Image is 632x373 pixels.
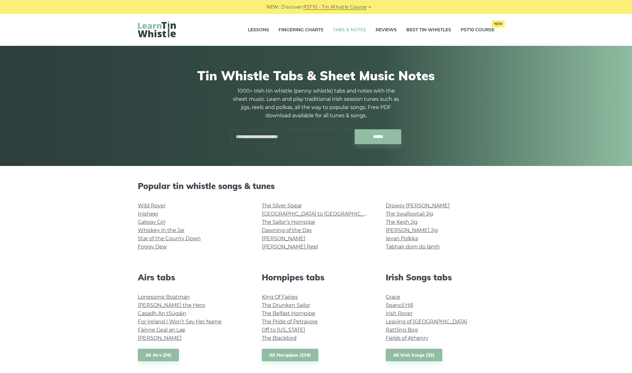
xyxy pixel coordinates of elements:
a: [PERSON_NAME] Reel [262,244,318,250]
a: All Irish Songs (32) [386,349,442,362]
a: Lonesome Boatman [138,294,190,300]
a: [PERSON_NAME] [138,335,181,341]
a: Fáinne Geal an Lae [138,327,185,333]
h2: Irish Songs tabs [386,272,494,282]
a: Off to [US_STATE] [262,327,305,333]
a: The Drunken Sailor [262,302,310,308]
a: For Ireland I Won’t Say Her Name [138,319,222,325]
p: 1000+ Irish tin whistle (penny whistle) tabs and notes with the sheet music. Learn and play tradi... [231,87,402,120]
a: All Hornpipes (139) [262,349,319,362]
a: Wild Rover [138,203,166,209]
a: King Of Fairies [262,294,298,300]
a: [GEOGRAPHIC_DATA] to [GEOGRAPHIC_DATA] [262,211,378,217]
a: Grace [386,294,400,300]
a: Leaving of [GEOGRAPHIC_DATA] [386,319,467,325]
a: Star of the County Down [138,235,201,242]
h2: Airs tabs [138,272,247,282]
a: Reviews [376,22,397,38]
a: Fields of Athenry [386,335,428,341]
a: [PERSON_NAME] Jig [386,227,438,233]
h1: Tin Whistle Tabs & Sheet Music Notes [138,68,494,83]
span: New [492,20,505,27]
a: Dawning of the Day [262,227,312,233]
a: The Swallowtail Jig [386,211,433,217]
a: Whiskey in the Jar [138,227,185,233]
a: The Belfast Hornpipe [262,310,315,316]
a: Ievan Polkka [386,235,418,242]
a: The Silver Spear [262,203,302,209]
img: LearnTinWhistle.com [138,21,176,37]
a: PST10 CourseNew [461,22,494,38]
a: All Airs (36) [138,349,179,362]
a: Lessons [248,22,269,38]
a: Rattling Bog [386,327,418,333]
a: The Sailor’s Hornpipe [262,219,315,225]
a: Tabs & Notes [333,22,366,38]
a: Irish Rover [386,310,413,316]
a: Inisheer [138,211,158,217]
a: The Blackbird [262,335,297,341]
a: [PERSON_NAME] [262,235,305,242]
a: Casadh An tSúgáin [138,310,186,316]
a: Foggy Dew [138,244,167,250]
a: [PERSON_NAME] the Hero [138,302,205,308]
a: Galway Girl [138,219,165,225]
a: Drowsy [PERSON_NAME] [386,203,450,209]
a: Tabhair dom do lámh [386,244,440,250]
a: Best Tin Whistles [406,22,451,38]
a: Fingering Charts [279,22,323,38]
a: The Kesh Jig [386,219,418,225]
h2: Hornpipes tabs [262,272,371,282]
a: Spancil Hill [386,302,413,308]
h2: Popular tin whistle songs & tunes [138,181,494,191]
a: The Pride of Petravore [262,319,318,325]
